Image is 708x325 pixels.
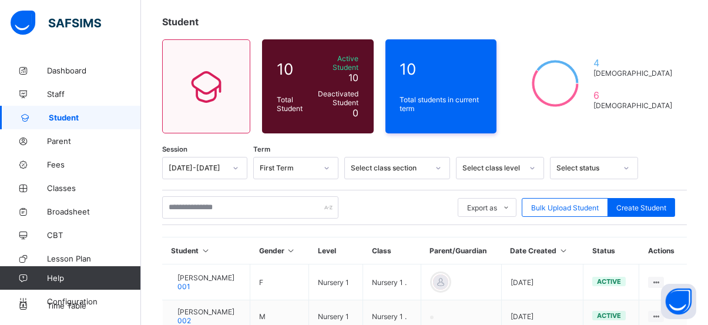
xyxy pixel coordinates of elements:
[274,92,312,116] div: Total Student
[177,273,234,282] span: [PERSON_NAME]
[616,203,666,212] span: Create Student
[531,203,599,212] span: Bulk Upload Student
[502,264,583,300] td: [DATE]
[353,107,359,119] span: 0
[163,237,250,264] th: Student
[593,57,672,69] span: 4
[363,237,421,264] th: Class
[315,89,359,107] span: Deactivated Student
[49,113,141,122] span: Student
[250,264,309,300] td: F
[639,237,687,264] th: Actions
[400,95,482,113] span: Total students in current term
[47,160,141,169] span: Fees
[309,237,363,264] th: Level
[597,277,621,286] span: active
[162,145,187,153] span: Session
[177,282,190,291] span: 001
[47,66,141,75] span: Dashboard
[315,54,359,72] span: Active Student
[250,237,309,264] th: Gender
[502,237,583,264] th: Date Created
[597,311,621,320] span: active
[400,60,482,78] span: 10
[556,164,616,173] div: Select status
[593,101,672,110] span: [DEMOGRAPHIC_DATA]
[462,164,522,173] div: Select class level
[47,89,141,99] span: Staff
[47,207,141,216] span: Broadsheet
[559,246,569,255] i: Sort in Ascending Order
[47,273,140,283] span: Help
[593,69,672,78] span: [DEMOGRAPHIC_DATA]
[47,297,140,306] span: Configuration
[201,246,211,255] i: Sort in Ascending Order
[661,284,696,319] button: Open asap
[309,264,363,300] td: Nursery 1
[47,230,141,240] span: CBT
[593,89,672,101] span: 6
[177,307,234,316] span: [PERSON_NAME]
[253,145,270,153] span: Term
[363,264,421,300] td: Nursery 1 .
[162,16,199,28] span: Student
[349,72,359,83] span: 10
[47,183,141,193] span: Classes
[286,246,296,255] i: Sort in Ascending Order
[467,203,497,212] span: Export as
[351,164,428,173] div: Select class section
[47,254,141,263] span: Lesson Plan
[583,237,639,264] th: Status
[169,164,226,173] div: [DATE]-[DATE]
[277,60,309,78] span: 10
[421,237,501,264] th: Parent/Guardian
[47,136,141,146] span: Parent
[260,164,317,173] div: First Term
[177,316,191,325] span: 002
[11,11,101,35] img: safsims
